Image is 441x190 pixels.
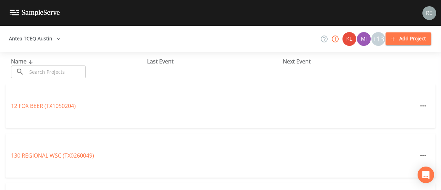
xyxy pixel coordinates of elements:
[11,102,76,110] a: 12 FOX BEER (TX1050204)
[357,32,371,46] img: a1ea4ff7c53760f38bef77ef7c6649bf
[11,152,94,159] a: 130 REGIONAL WSC (TX0260049)
[418,167,434,183] div: Open Intercom Messenger
[283,57,419,66] div: Next Event
[342,32,356,46] img: 9c4450d90d3b8045b2e5fa62e4f92659
[147,57,283,66] div: Last Event
[10,10,60,16] img: logo
[422,6,436,20] img: e720f1e92442e99c2aab0e3b783e6548
[386,32,431,45] button: Add Project
[371,32,385,46] div: +13
[357,32,371,46] div: Miriaha Caddie
[6,32,63,45] button: Antea TCEQ Austin
[27,66,86,78] input: Search Projects
[342,32,357,46] div: Kler Teran
[11,58,35,65] span: Name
